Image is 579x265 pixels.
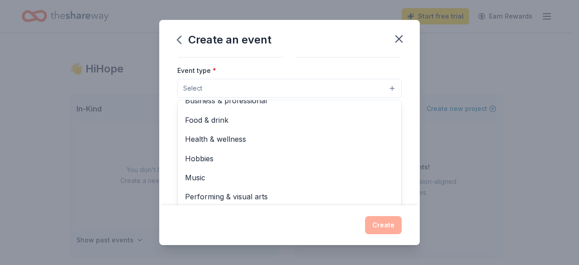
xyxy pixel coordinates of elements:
span: Music [185,172,394,183]
button: Select [177,79,402,98]
span: Business & professional [185,95,394,106]
span: Select [183,83,202,94]
span: Hobbies [185,153,394,164]
span: Performing & visual arts [185,191,394,202]
span: Health & wellness [185,133,394,145]
span: Food & drink [185,114,394,126]
div: Select [177,100,402,208]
